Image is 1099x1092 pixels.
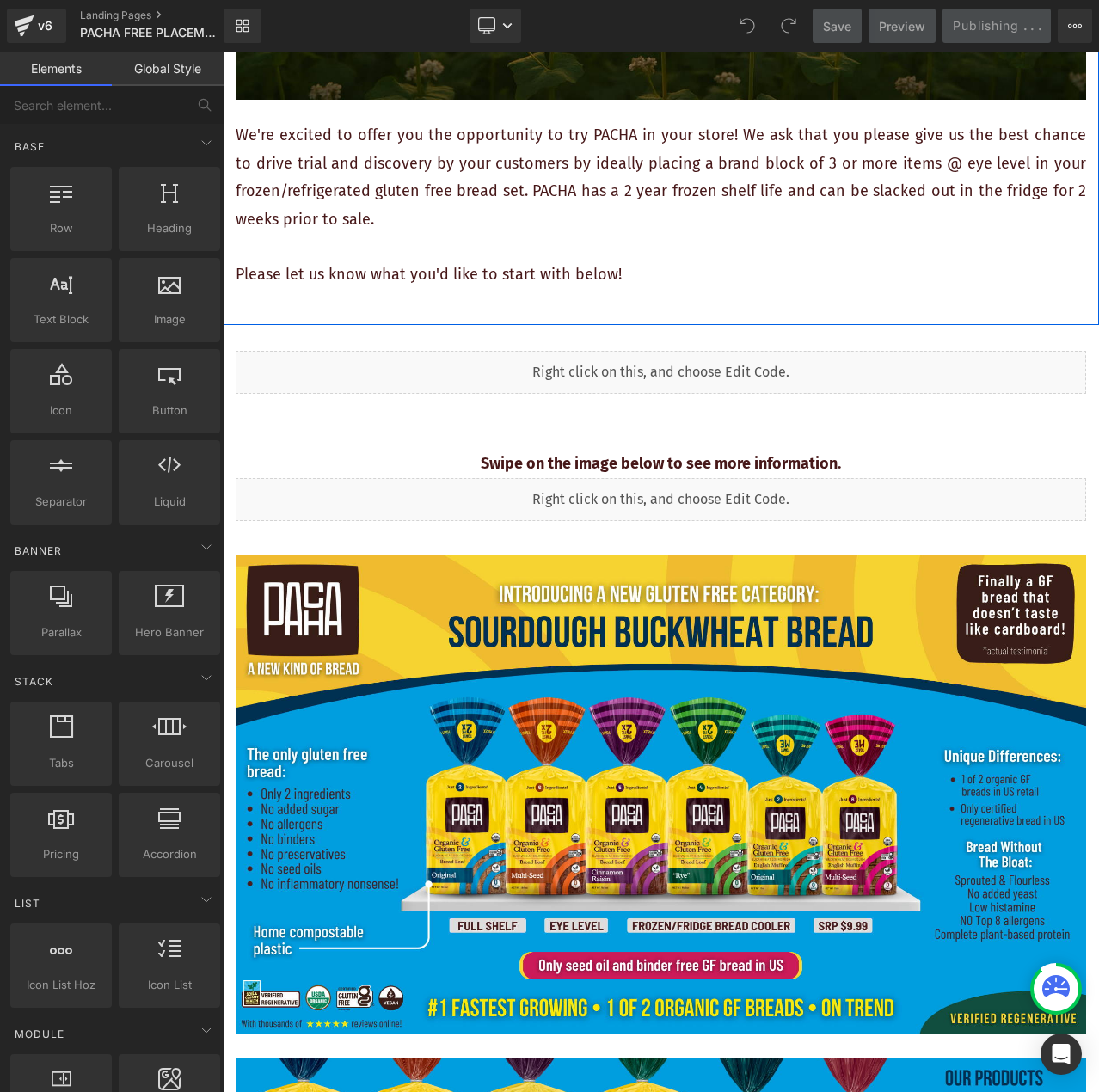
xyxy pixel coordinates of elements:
span: PACHA FREE PLACEMENT [80,26,219,40]
a: Preview [869,9,936,43]
p: Please let us know what you'd like to start with below! [13,209,863,236]
span: Preview [879,17,925,35]
span: Tabs [15,754,107,772]
strong: Swipe on the image below to see more information. [258,402,618,421]
button: Redo [771,9,806,43]
span: Accordion [124,845,215,863]
span: Hero Banner [124,623,215,641]
span: Carousel [124,754,215,772]
a: Global Style [112,52,224,86]
a: Landing Pages [80,9,252,22]
div: v6 [34,15,56,37]
span: Heading [124,219,215,237]
span: Row [15,219,107,237]
button: Undo [730,9,764,43]
span: Banner [13,543,64,559]
span: Pricing [15,845,107,863]
span: Save [823,17,851,35]
span: List [13,895,42,911]
span: Button [124,402,215,420]
a: v6 [7,9,66,43]
span: Icon List [124,976,215,994]
span: Separator [15,493,107,511]
span: Module [13,1026,66,1042]
span: Image [124,310,215,328]
span: Base [13,138,46,155]
button: More [1058,9,1092,43]
span: Stack [13,673,55,690]
span: Icon List Hoz [15,976,107,994]
span: Parallax [15,623,107,641]
a: New Library [224,9,261,43]
p: We're excited to offer you the opportunity to try PACHA in your store! We ask that you please giv... [13,70,863,181]
span: Text Block [15,310,107,328]
span: Icon [15,402,107,420]
span: Liquid [124,493,215,511]
div: Open Intercom Messenger [1041,1034,1082,1075]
